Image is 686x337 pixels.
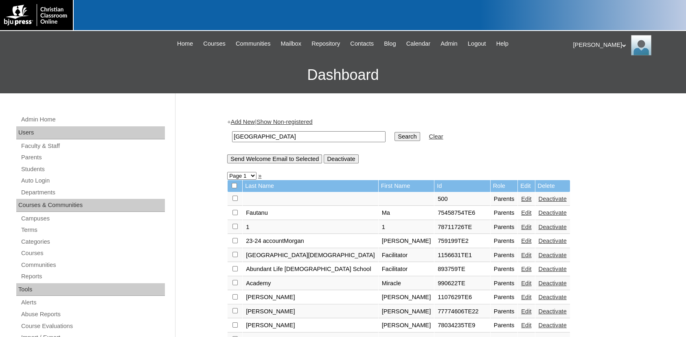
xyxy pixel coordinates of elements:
td: 78711726TE [434,220,490,234]
a: Edit [521,252,531,258]
td: Ma [379,206,434,220]
a: Contacts [346,39,378,48]
td: Delete [535,180,570,192]
a: Deactivate [539,308,567,315]
a: Auto Login [20,176,165,186]
a: Add New [231,119,255,125]
a: Edit [521,224,531,230]
td: [PERSON_NAME] [379,319,434,333]
td: Parents [491,206,518,220]
span: Logout [468,39,486,48]
div: Users [16,126,165,139]
td: Abundant Life [DEMOGRAPHIC_DATA] School [243,262,378,276]
a: Deactivate [539,224,567,230]
a: Communities [20,260,165,270]
a: Edit [521,308,531,315]
a: Show Non-registered [256,119,313,125]
div: Courses & Communities [16,199,165,212]
a: Admin [436,39,462,48]
td: Parents [491,319,518,333]
div: Tools [16,283,165,296]
a: Deactivate [539,266,567,272]
td: Miracle [379,277,434,291]
td: Facilitator [379,262,434,276]
td: Academy [243,277,378,291]
td: 1 [243,220,378,234]
td: [GEOGRAPHIC_DATA][DEMOGRAPHIC_DATA] [243,249,378,262]
td: Parents [491,220,518,234]
div: + | [227,118,630,163]
a: Reports [20,271,165,282]
span: Help [496,39,508,48]
td: Parents [491,291,518,304]
span: Contacts [350,39,374,48]
a: Departments [20,187,165,198]
input: Deactivate [324,154,358,163]
a: Alerts [20,297,165,308]
span: Communities [236,39,271,48]
a: Calendar [402,39,434,48]
div: [PERSON_NAME] [573,35,678,55]
td: [PERSON_NAME] [379,291,434,304]
span: Admin [441,39,458,48]
a: Categories [20,237,165,247]
a: Communities [232,39,275,48]
span: Courses [203,39,226,48]
td: Parents [491,262,518,276]
td: 78034235TE9 [434,319,490,333]
a: Faculty & Staff [20,141,165,151]
a: Deactivate [539,294,567,300]
td: Last Name [243,180,378,192]
td: 1156631TE1 [434,249,490,262]
input: Send Welcome Email to Selected [227,154,322,163]
h3: Dashboard [4,57,682,93]
span: Home [177,39,193,48]
a: Edit [521,280,531,286]
a: Students [20,164,165,174]
td: Fautanu [243,206,378,220]
a: Courses [199,39,230,48]
a: Help [492,39,513,48]
a: Deactivate [539,209,567,216]
td: Parents [491,249,518,262]
td: [PERSON_NAME] [243,305,378,319]
td: Parents [491,277,518,291]
td: First Name [379,180,434,192]
a: Blog [380,39,400,48]
td: 1107629TE6 [434,291,490,304]
td: Facilitator [379,249,434,262]
a: Logout [464,39,490,48]
td: Parents [491,234,518,248]
a: Repository [307,39,344,48]
a: Campuses [20,214,165,224]
a: Parents [20,152,165,163]
td: [PERSON_NAME] [243,291,378,304]
span: Calendar [406,39,430,48]
a: Deactivate [539,280,567,286]
a: Deactivate [539,238,567,244]
input: Search [232,131,386,142]
span: Mailbox [281,39,302,48]
td: Role [491,180,518,192]
td: [PERSON_NAME] [379,234,434,248]
td: Edit [518,180,535,192]
td: 23-24 accountMorgan [243,234,378,248]
td: 1 [379,220,434,234]
a: Deactivate [539,322,567,328]
a: Edit [521,294,531,300]
a: Course Evaluations [20,321,165,331]
td: 75458754TE6 [434,206,490,220]
td: Parents [491,192,518,206]
td: 500 [434,192,490,206]
a: Edit [521,238,531,244]
td: 77774606TE22 [434,305,490,319]
td: 759199TE2 [434,234,490,248]
a: » [258,172,261,179]
a: Home [173,39,197,48]
a: Edit [521,322,531,328]
a: Mailbox [277,39,306,48]
td: Parents [491,305,518,319]
a: Deactivate [539,252,567,258]
a: Edit [521,209,531,216]
a: Clear [429,133,443,140]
